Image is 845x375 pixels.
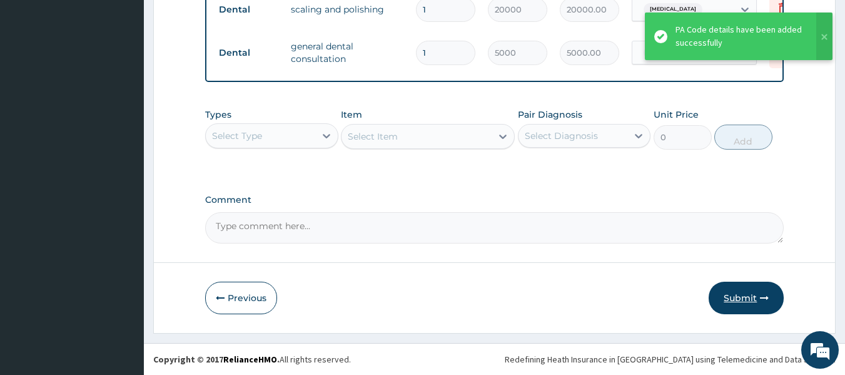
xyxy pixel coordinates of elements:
[341,108,362,121] label: Item
[213,41,285,64] td: Dental
[205,6,235,36] div: Minimize live chat window
[518,108,582,121] label: Pair Diagnosis
[153,354,280,365] strong: Copyright © 2017 .
[714,125,772,150] button: Add
[73,110,173,236] span: We're online!
[675,23,804,49] div: PA Code details have been added successfully
[65,70,210,86] div: Chat with us now
[6,245,238,289] textarea: Type your message and hit 'Enter'
[644,46,702,59] span: [MEDICAL_DATA]
[212,130,262,142] div: Select Type
[205,110,231,120] label: Types
[205,195,784,205] label: Comment
[205,282,277,314] button: Previous
[23,63,51,94] img: d_794563401_company_1708531726252_794563401
[144,343,845,375] footer: All rights reserved.
[644,3,702,16] span: [MEDICAL_DATA]
[505,353,836,366] div: Redefining Heath Insurance in [GEOGRAPHIC_DATA] using Telemedicine and Data Science!
[223,354,277,365] a: RelianceHMO
[709,282,784,314] button: Submit
[285,34,410,71] td: general dental consultation
[654,108,699,121] label: Unit Price
[525,130,598,142] div: Select Diagnosis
